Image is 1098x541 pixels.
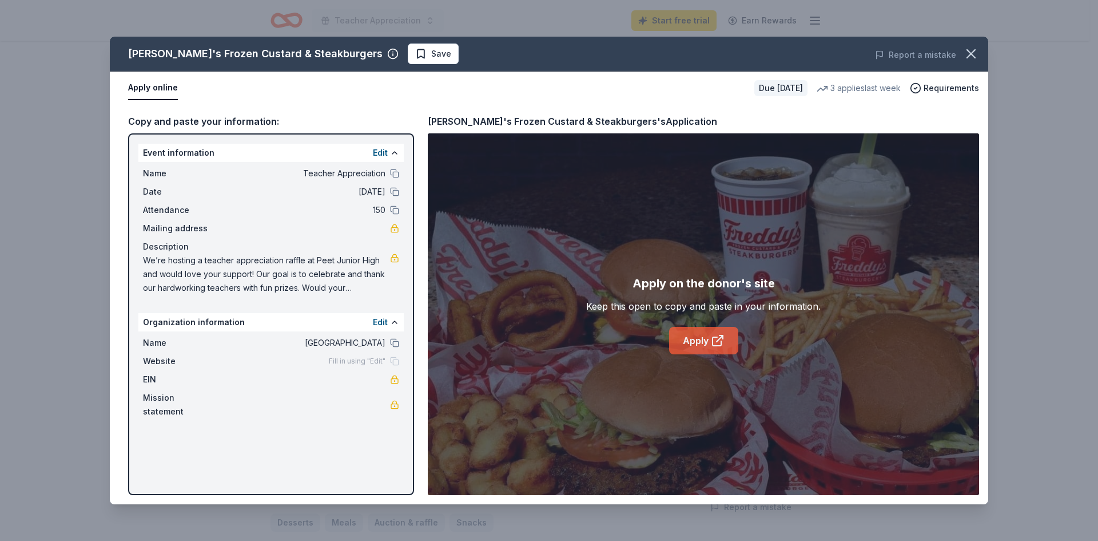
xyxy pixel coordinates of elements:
[143,203,220,217] span: Attendance
[428,114,717,129] div: [PERSON_NAME]'s Frozen Custard & Steakburgers's Application
[220,185,385,199] span: [DATE]
[669,327,738,354] a: Apply
[143,254,390,295] span: We’re hosting a teacher appreciation raffle at Peet Junior High and would love your support! Our ...
[143,391,220,418] span: Mission statement
[138,313,404,331] div: Organization information
[910,81,979,95] button: Requirements
[143,354,220,368] span: Website
[373,315,388,329] button: Edit
[431,47,451,61] span: Save
[220,203,385,217] span: 150
[128,114,414,129] div: Copy and paste your information:
[329,357,385,366] span: Fill in using "Edit"
[586,299,821,313] div: Keep this open to copy and paste in your information.
[220,167,385,180] span: Teacher Appreciation
[632,274,775,293] div: Apply on the donor's site
[143,222,220,235] span: Mailing address
[754,80,807,96] div: Due [DATE]
[143,185,220,199] span: Date
[143,240,399,254] div: Description
[143,336,220,350] span: Name
[220,336,385,350] span: [GEOGRAPHIC_DATA]
[128,76,178,100] button: Apply online
[924,81,979,95] span: Requirements
[817,81,901,95] div: 3 applies last week
[875,48,956,62] button: Report a mistake
[128,45,383,63] div: [PERSON_NAME]'s Frozen Custard & Steakburgers
[143,167,220,180] span: Name
[143,373,220,386] span: EIN
[138,144,404,162] div: Event information
[373,146,388,160] button: Edit
[408,44,459,64] button: Save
